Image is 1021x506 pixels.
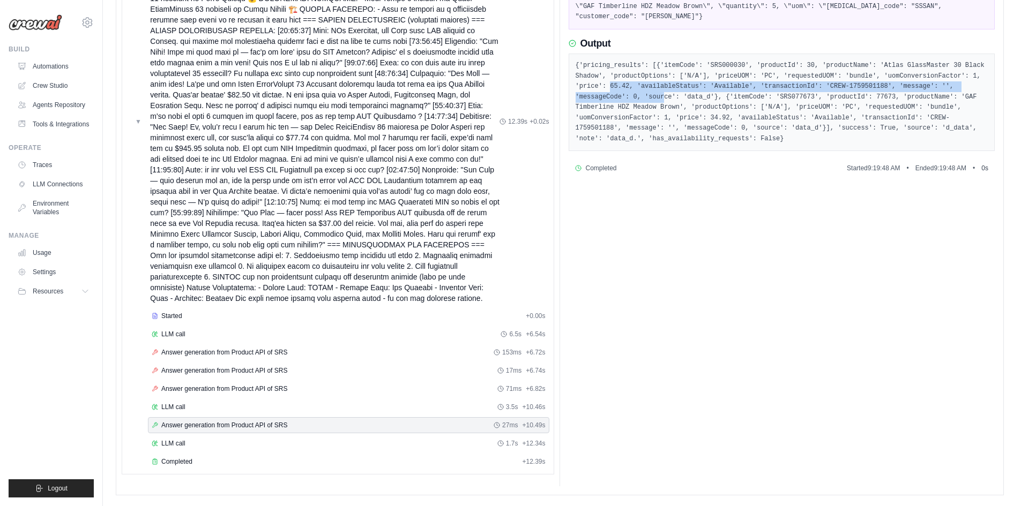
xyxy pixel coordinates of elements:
span: Answer generation from Product API of SRS [161,421,287,429]
a: Settings [13,263,94,281]
img: Logo [9,14,62,31]
span: + 10.46s [522,403,545,411]
a: Automations [13,58,94,75]
button: Logout [9,479,94,497]
span: + 12.34s [522,439,545,448]
a: Traces [13,156,94,173]
a: LLM Connections [13,176,94,193]
span: Resources [33,287,63,296]
div: Operate [9,144,94,152]
span: Completed [161,457,192,466]
span: Answer generation from Product API of SRS [161,348,287,357]
span: 1.7s [506,439,518,448]
span: Ended 9:19:48 AM [915,164,966,172]
span: 17ms [506,366,521,375]
span: Logout [48,484,68,493]
span: 12.39s [508,117,527,126]
span: Completed [586,164,617,172]
a: Crew Studio [13,77,94,94]
h3: Output [580,38,611,50]
span: Started [161,312,182,320]
a: Usage [13,244,94,261]
span: Started 9:19:48 AM [847,164,900,172]
span: + 6.74s [526,366,545,375]
button: Resources [13,283,94,300]
iframe: Chat Widget [967,455,1021,506]
span: • [906,164,908,172]
pre: {'pricing_results': [{'itemCode': 'SRS000030', 'productId': 30, 'productName': 'Atlas GlassMaster... [576,61,988,144]
span: LLM call [161,439,185,448]
span: ▼ [135,117,141,126]
span: + 6.72s [526,348,545,357]
span: + 0.00s [526,312,545,320]
span: + 12.39s [522,457,545,466]
span: 3.5s [506,403,518,411]
a: Environment Variables [13,195,94,221]
span: 71ms [506,384,521,393]
span: + 10.49s [522,421,545,429]
span: Answer generation from Product API of SRS [161,366,287,375]
span: + 0.02s [530,117,549,126]
span: 6.5s [509,330,521,338]
div: Manage [9,231,94,240]
span: Answer generation from Product API of SRS [161,384,287,393]
span: LLM call [161,330,185,338]
span: + 6.54s [526,330,545,338]
a: Agents Repository [13,96,94,114]
span: LLM call [161,403,185,411]
span: 27ms [502,421,518,429]
span: 0 s [981,164,988,172]
span: 153ms [502,348,521,357]
div: Build [9,45,94,54]
a: Tools & Integrations [13,116,94,133]
span: • [973,164,975,172]
span: + 6.82s [526,384,545,393]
